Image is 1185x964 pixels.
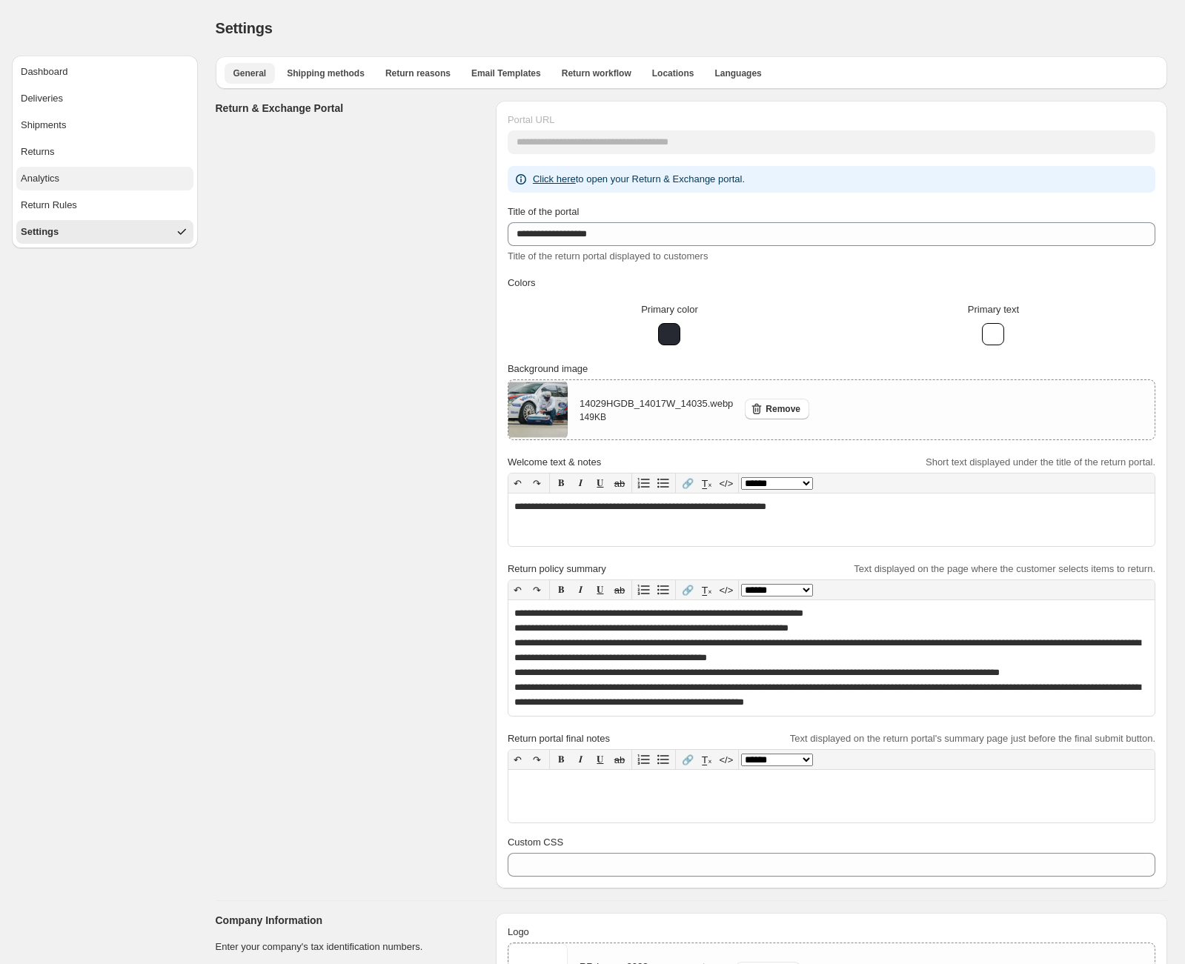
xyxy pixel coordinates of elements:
[968,304,1019,315] span: Primary text
[233,67,267,79] span: General
[385,67,451,79] span: Return reasons
[216,940,484,954] p: Enter your company's tax identification numbers.
[216,101,484,116] h3: Return & Exchange Portal
[610,473,629,493] button: ab
[508,580,528,599] button: ↶
[614,754,625,765] s: ab
[717,580,736,599] button: </>
[552,473,571,493] button: 𝐁
[634,473,654,493] button: Numbered list
[678,473,697,493] button: 🔗
[216,20,273,36] span: Settings
[21,64,68,79] div: Dashboard
[634,580,654,599] button: Numbered list
[591,473,610,493] button: 𝐔
[508,277,536,288] span: Colors
[614,585,625,596] s: ab
[16,167,193,190] button: Analytics
[508,473,528,493] button: ↶
[714,67,761,79] span: Languages
[926,456,1155,468] span: Short text displayed under the title of the return portal.
[745,399,809,419] button: Remove
[508,250,708,262] span: Title of the return portal displayed to customers
[508,456,601,468] span: Welcome text & notes
[697,750,717,769] button: T̲ₓ
[652,67,694,79] span: Locations
[790,733,1155,744] span: Text displayed on the return portal's summary page just before the final submit button.
[508,114,555,125] span: Portal URL
[678,580,697,599] button: 🔗
[508,206,579,217] span: Title of the portal
[717,473,736,493] button: </>
[654,473,673,493] button: Bullet list
[21,198,77,213] div: Return Rules
[571,750,591,769] button: 𝑰
[21,91,63,106] div: Deliveries
[854,563,1155,574] span: Text displayed on the page where the customer selects items to return.
[717,750,736,769] button: </>
[16,193,193,217] button: Return Rules
[634,750,654,769] button: Numbered list
[580,396,733,423] div: 14029HGDB_14017W_14035.webp
[528,750,547,769] button: ↷
[508,563,606,574] span: Return policy summary
[697,580,717,599] button: T̲ₓ
[654,750,673,769] button: Bullet list
[610,750,629,769] button: ab
[562,67,631,79] span: Return workflow
[697,473,717,493] button: T̲ₓ
[508,750,528,769] button: ↶
[678,750,697,769] button: 🔗
[528,580,547,599] button: ↷
[21,118,66,133] div: Shipments
[591,580,610,599] button: 𝐔
[614,478,625,489] s: ab
[533,173,576,185] a: Click here
[641,304,698,315] span: Primary color
[16,113,193,137] button: Shipments
[654,580,673,599] button: Bullet list
[508,837,563,848] span: Custom CSS
[591,750,610,769] button: 𝐔
[571,473,591,493] button: 𝑰
[766,403,800,415] span: Remove
[508,380,568,439] img: 14029HGDB_14017W_14035.webp
[508,363,588,374] span: Background image
[597,754,603,765] span: 𝐔
[528,473,547,493] button: ↷
[16,87,193,110] button: Deliveries
[16,220,193,244] button: Settings
[21,225,59,239] div: Settings
[597,477,603,488] span: 𝐔
[597,584,603,595] span: 𝐔
[508,733,610,744] span: Return portal final notes
[16,60,193,84] button: Dashboard
[287,67,365,79] span: Shipping methods
[552,750,571,769] button: 𝐁
[21,171,59,186] div: Analytics
[216,913,484,928] h3: Company Information
[16,140,193,164] button: Returns
[552,580,571,599] button: 𝐁
[21,144,55,159] div: Returns
[580,411,733,423] p: 149 KB
[508,926,529,937] span: Logo
[610,580,629,599] button: ab
[471,67,541,79] span: Email Templates
[533,173,745,185] span: to open your Return & Exchange portal.
[571,580,591,599] button: 𝑰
